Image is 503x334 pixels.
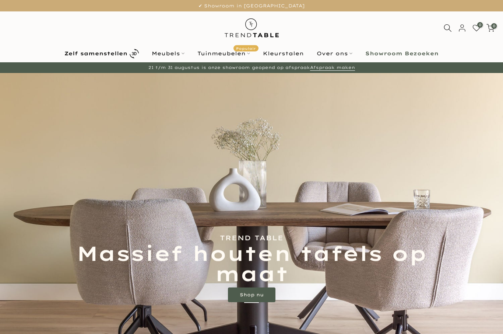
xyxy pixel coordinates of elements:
[219,11,284,44] img: trend-table
[191,49,257,58] a: TuinmeubelenPopulair
[58,47,145,60] a: Zelf samenstellen
[233,45,258,52] span: Populair
[472,24,481,32] a: 0
[9,2,494,10] p: ✔ Showroom in [GEOGRAPHIC_DATA]
[486,24,495,32] a: 0
[228,288,275,302] a: Shop nu
[365,51,439,56] b: Showroom Bezoeken
[64,51,127,56] b: Zelf samenstellen
[310,65,355,71] a: Afspraak maken
[477,22,483,28] span: 0
[359,49,445,58] a: Showroom Bezoeken
[491,23,497,29] span: 0
[310,49,359,58] a: Over ons
[257,49,310,58] a: Kleurstalen
[145,49,191,58] a: Meubels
